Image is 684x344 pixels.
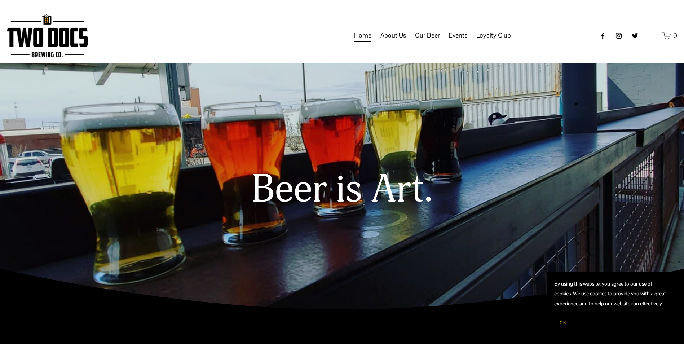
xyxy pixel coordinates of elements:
[476,29,511,43] a: folder dropdown
[547,272,677,337] section: Cookie banner
[90,168,595,212] h1: Beer is Art.
[415,29,440,43] a: folder dropdown
[631,32,639,39] a: twitter-unauth
[476,29,511,41] span: Loyalty Club
[599,32,606,39] a: Facebook
[449,29,467,43] a: folder dropdown
[449,29,467,41] span: Events
[615,32,622,39] a: instagram-unauth
[662,31,677,40] a: 0 items in cart
[380,29,406,41] span: About Us
[7,14,88,57] img: Two Docs Brewing Co.
[380,29,406,43] a: folder dropdown
[554,279,670,309] p: By using this website, you agree to our use of cookies. We use cookies to provide you with a grea...
[673,31,677,40] span: 0
[560,320,566,326] span: OK
[554,316,572,330] button: OK
[415,29,440,41] span: Our Beer
[354,29,371,43] a: Home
